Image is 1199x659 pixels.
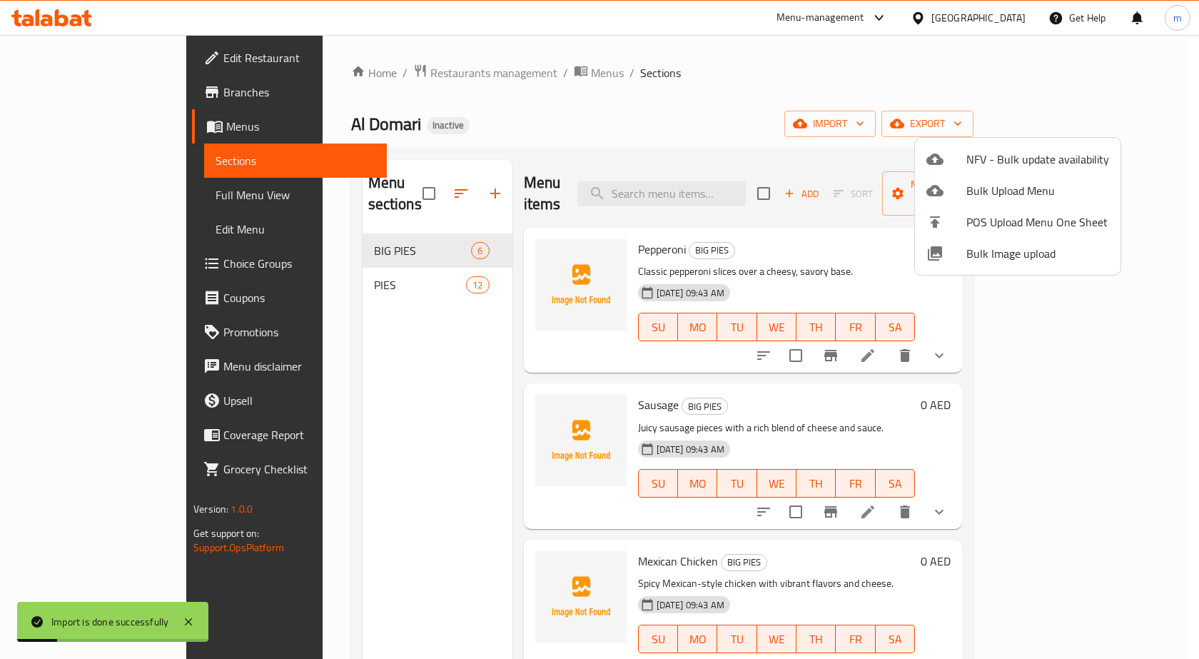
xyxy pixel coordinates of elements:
[966,151,1109,168] span: NFV - Bulk update availability
[966,245,1109,262] span: Bulk Image upload
[915,144,1120,175] li: NFV - Bulk update availability
[51,614,168,630] div: Import is done successfully
[915,206,1120,238] li: POS Upload Menu One Sheet
[915,175,1120,206] li: Upload bulk menu
[966,213,1109,231] span: POS Upload Menu One Sheet
[966,182,1109,199] span: Bulk Upload Menu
